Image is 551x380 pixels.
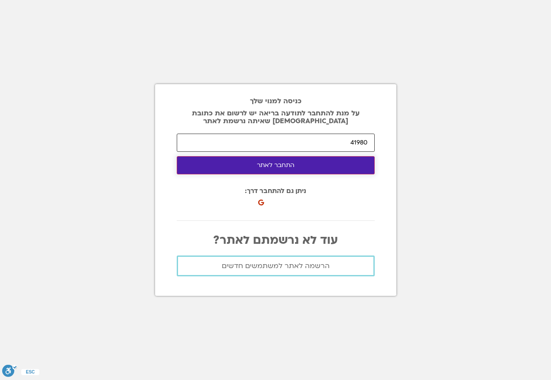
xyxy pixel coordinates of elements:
[177,109,375,125] p: על מנת להתחבר לתודעה בריאה יש לרשום את כתובת [DEMOGRAPHIC_DATA] שאיתה נרשמת לאתר
[177,256,375,276] a: הרשמה לאתר למשתמשים חדשים
[177,234,375,247] p: עוד לא נרשמתם לאתר?
[177,134,375,152] input: הקוד שקיבלת
[177,97,375,105] h2: כניסה למנוי שלך
[222,262,330,270] span: הרשמה לאתר למשתמשים חדשים
[177,156,375,174] button: התחבר לאתר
